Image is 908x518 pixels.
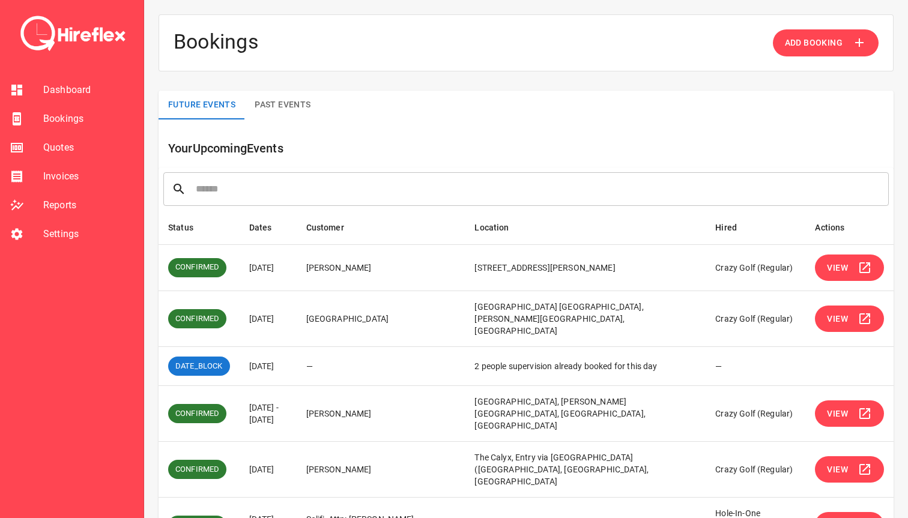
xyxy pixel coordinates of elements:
h4: Bookings [174,29,259,56]
span: View [827,462,848,477]
span: View [827,261,848,276]
th: Actions [805,211,894,245]
td: [STREET_ADDRESS][PERSON_NAME] [465,244,706,291]
td: [PERSON_NAME] [297,442,465,498]
span: DATE_BLOCK [168,361,230,372]
td: [GEOGRAPHIC_DATA] [297,291,465,347]
span: Reports [43,198,134,212]
span: Bookings [43,112,134,126]
td: [PERSON_NAME] [297,386,465,442]
th: Dates [240,211,297,245]
button: Past Events [245,91,320,119]
span: CONFIRMED [168,313,226,325]
td: The Calyx, Entry via [GEOGRAPHIC_DATA] ([GEOGRAPHIC_DATA], [GEOGRAPHIC_DATA], [GEOGRAPHIC_DATA] [465,442,706,498]
td: [DATE] - [DATE] [240,386,297,442]
span: Settings [43,227,134,241]
span: CONFIRMED [168,408,226,420]
span: View [827,406,848,421]
button: View [815,306,884,333]
td: Crazy Golf (Regular) [706,291,805,347]
span: CONFIRMED [168,464,226,475]
span: Quotes [43,140,134,155]
th: Location [465,211,706,245]
td: [GEOGRAPHIC_DATA] [GEOGRAPHIC_DATA], [PERSON_NAME][GEOGRAPHIC_DATA], [GEOGRAPHIC_DATA] [465,291,706,347]
td: Crazy Golf (Regular) [706,442,805,498]
td: [DATE] [240,347,297,386]
td: 2 people supervision already booked for this day [465,347,706,386]
button: View [815,456,884,483]
span: CONFIRMED [168,262,226,273]
button: View [815,254,884,282]
th: Status [159,211,240,245]
th: Customer [297,211,465,245]
td: Crazy Golf (Regular) [706,244,805,291]
h6: Your Upcoming Events [168,139,894,158]
td: Crazy Golf (Regular) [706,386,805,442]
span: Dashboard [43,83,134,97]
td: [DATE] [240,244,297,291]
button: Add Booking [773,29,879,56]
span: View [827,312,848,327]
td: [PERSON_NAME] [297,244,465,291]
button: Future Events [159,91,245,119]
td: — [706,347,805,386]
td: [DATE] [240,291,297,347]
td: [DATE] [240,442,297,498]
td: — [297,347,465,386]
th: Hired [706,211,805,245]
button: View [815,400,884,427]
span: Add Booking [785,35,843,50]
td: [GEOGRAPHIC_DATA], [PERSON_NAME][GEOGRAPHIC_DATA], [GEOGRAPHIC_DATA], [GEOGRAPHIC_DATA] [465,386,706,442]
span: Invoices [43,169,134,184]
